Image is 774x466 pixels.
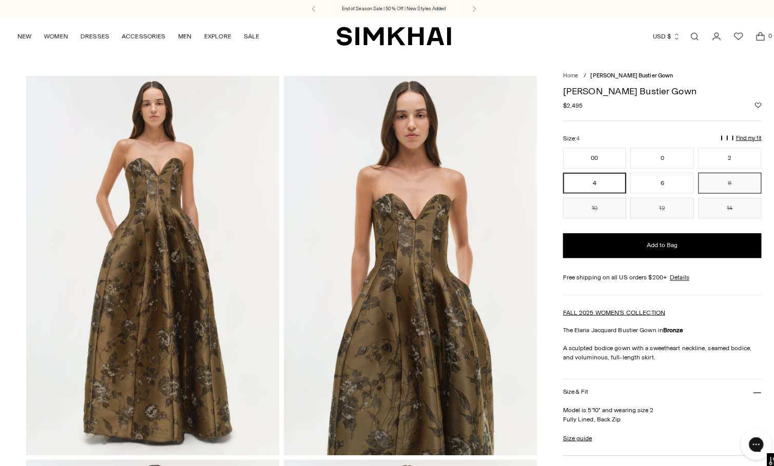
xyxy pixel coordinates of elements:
[715,26,736,46] a: Wishlist
[336,5,438,12] a: End of Season Sale | 50% Off | New Styles Added
[553,145,615,166] button: 00
[620,170,682,190] button: 6
[553,194,615,215] button: 10
[567,133,570,139] span: 4
[574,70,576,79] div: /
[43,25,67,47] a: WOMEN
[17,25,31,47] a: NEW
[694,26,714,46] a: Go to the account page
[635,237,666,246] span: Add to Bag
[659,268,678,277] a: Details
[642,25,669,47] button: USD $
[331,26,443,46] a: SIMKHAI
[553,99,573,108] span: $2,495
[723,418,764,456] iframe: Gorgias live chat messenger
[553,398,748,417] p: Model is 5'10" and wearing size 2 Fully Lined, Back Zip
[737,26,758,46] a: Open cart modal
[672,26,693,46] a: Open search modal
[686,194,748,215] button: 14
[553,337,748,356] p: A sculpted bodice gown with a sweetheart neckline, seamed bodice, and voluminous, full-length skirt.
[742,100,748,107] button: Add to Wishlist
[620,145,682,166] button: 0
[553,426,582,435] a: Size guide
[580,71,662,77] span: [PERSON_NAME] Bustier Gown
[553,229,748,254] button: Add to Bag
[686,170,748,190] button: 8
[175,25,188,47] a: MEN
[120,25,163,47] a: ACCESSORIES
[26,74,275,448] img: Elaria Jacquard Bustier Gown
[553,373,748,399] button: Size & Fit
[553,268,748,277] div: Free shipping on all US orders $200+
[652,321,672,328] strong: Bronze
[240,25,255,47] a: SALE
[8,427,103,458] iframe: Sign Up via Text for Offers
[553,85,748,94] h1: [PERSON_NAME] Bustier Gown
[553,170,615,190] button: 4
[279,74,528,448] img: Elaria Jacquard Bustier Gown
[201,25,227,47] a: EXPLORE
[553,70,748,79] nav: breadcrumbs
[553,303,654,311] a: FALL 2025 WOMEN'S COLLECTION
[752,31,762,40] span: 0
[686,145,748,166] button: 2
[553,458,586,464] h3: More Details
[553,71,568,77] a: Home
[553,320,748,329] p: The Elaria Jacquard Bustier Gown in
[553,131,570,141] label: Size:
[79,25,107,47] a: DRESSES
[553,382,578,389] h3: Size & Fit
[620,194,682,215] button: 12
